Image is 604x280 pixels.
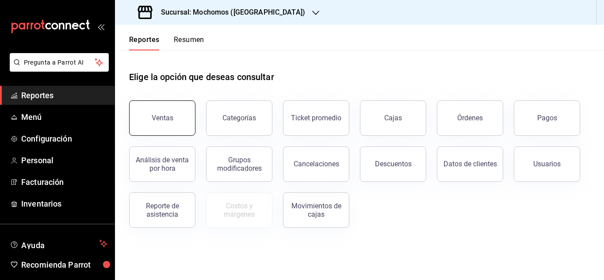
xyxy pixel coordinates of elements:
button: Reporte de asistencia [129,192,195,228]
div: Descuentos [375,160,412,168]
button: Datos de clientes [437,146,503,182]
span: Menú [21,111,107,123]
div: Usuarios [533,160,561,168]
div: Ticket promedio [291,114,341,122]
h3: Sucursal: Mochomos ([GEOGRAPHIC_DATA]) [154,7,305,18]
div: Órdenes [457,114,483,122]
div: navigation tabs [129,35,204,50]
span: Ayuda [21,238,96,249]
div: Cajas [384,114,402,122]
button: Reportes [129,35,160,50]
div: Análisis de venta por hora [135,156,190,173]
div: Datos de clientes [443,160,497,168]
span: Pregunta a Parrot AI [24,58,95,67]
span: Configuración [21,133,107,145]
div: Movimientos de cajas [289,202,344,219]
span: Inventarios [21,198,107,210]
span: Reportes [21,89,107,101]
button: Contrata inventarios para ver este reporte [206,192,272,228]
div: Cancelaciones [294,160,339,168]
div: Ventas [152,114,173,122]
button: Grupos modificadores [206,146,272,182]
button: Análisis de venta por hora [129,146,195,182]
span: Facturación [21,176,107,188]
button: Pagos [514,100,580,136]
button: Órdenes [437,100,503,136]
div: Costos y márgenes [212,202,267,219]
button: Ventas [129,100,195,136]
div: Grupos modificadores [212,156,267,173]
div: Pagos [537,114,557,122]
button: Resumen [174,35,204,50]
button: Cajas [360,100,426,136]
a: Pregunta a Parrot AI [6,64,109,73]
div: Reporte de asistencia [135,202,190,219]
button: Descuentos [360,146,426,182]
span: Recomienda Parrot [21,259,107,271]
button: Ticket promedio [283,100,349,136]
button: open_drawer_menu [97,23,104,30]
button: Pregunta a Parrot AI [10,53,109,72]
span: Personal [21,154,107,166]
button: Usuarios [514,146,580,182]
div: Categorías [222,114,256,122]
button: Cancelaciones [283,146,349,182]
button: Categorías [206,100,272,136]
h1: Elige la opción que deseas consultar [129,70,274,84]
button: Movimientos de cajas [283,192,349,228]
